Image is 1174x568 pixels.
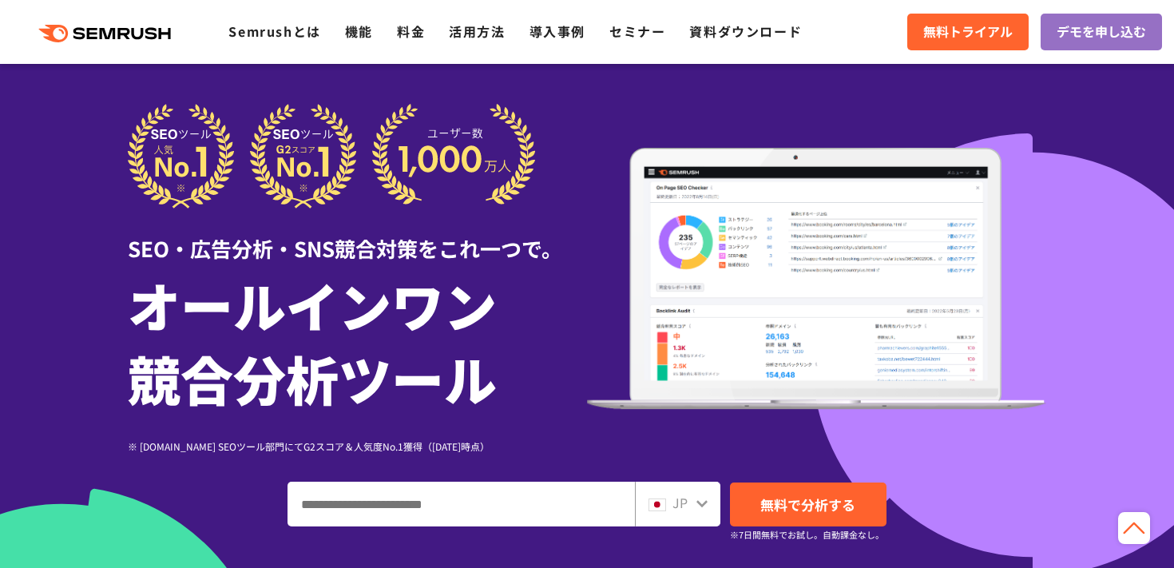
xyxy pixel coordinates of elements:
[449,22,505,41] a: 活用方法
[288,483,634,526] input: ドメイン、キーワードまたはURLを入力してください
[672,493,688,512] span: JP
[529,22,585,41] a: 導入事例
[923,22,1013,42] span: 無料トライアル
[609,22,665,41] a: セミナー
[760,495,855,514] span: 無料で分析する
[730,527,884,542] small: ※7日間無料でお試し。自動課金なし。
[128,209,587,264] div: SEO・広告分析・SNS競合対策をこれ一つで。
[1057,22,1146,42] span: デモを申し込む
[689,22,802,41] a: 資料ダウンロード
[128,439,587,454] div: ※ [DOMAIN_NAME] SEOツール部門にてG2スコア＆人気度No.1獲得（[DATE]時点）
[345,22,373,41] a: 機能
[128,268,587,415] h1: オールインワン 競合分析ツール
[228,22,320,41] a: Semrushとは
[397,22,425,41] a: 料金
[907,14,1029,50] a: 無料トライアル
[1041,14,1162,50] a: デモを申し込む
[730,483,886,526] a: 無料で分析する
